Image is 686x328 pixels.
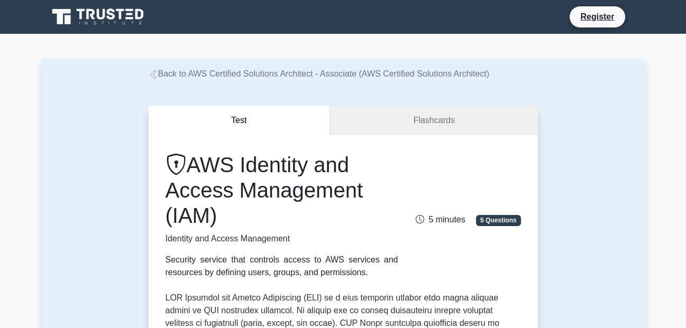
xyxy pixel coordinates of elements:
a: Register [574,10,620,23]
button: Test [149,106,331,136]
a: Flashcards [330,106,537,136]
p: Identity and Access Management [166,232,398,245]
a: Back to AWS Certified Solutions Architect - Associate (AWS Certified Solutions Architect) [149,69,490,78]
div: Security service that controls access to AWS services and resources by defining users, groups, an... [166,254,398,279]
span: 5 Questions [476,215,520,226]
span: 5 minutes [416,215,465,224]
h1: AWS Identity and Access Management (IAM) [166,152,398,228]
